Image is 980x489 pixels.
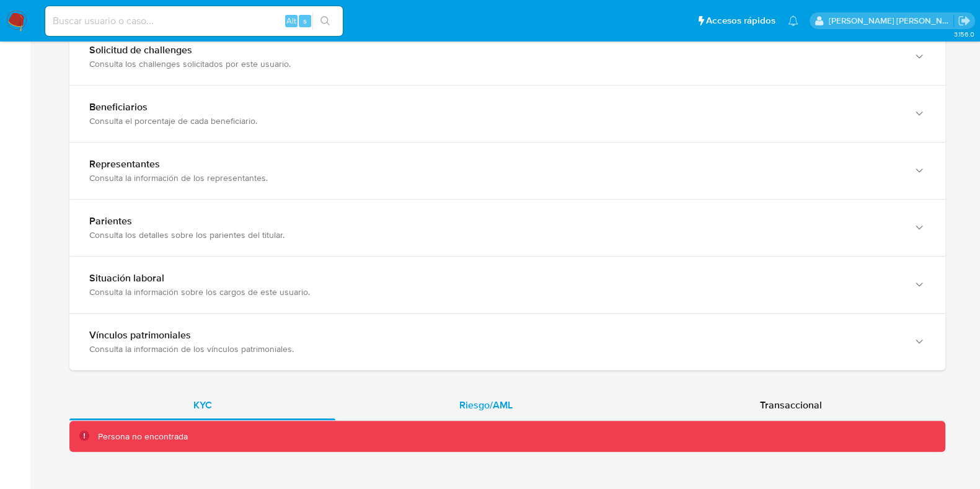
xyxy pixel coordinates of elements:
[303,15,307,27] span: s
[953,29,974,39] span: 3.156.0
[829,15,954,27] p: federico.pizzingrilli@mercadolibre.com
[706,14,775,27] span: Accesos rápidos
[760,398,822,412] span: Transaccional
[193,398,212,412] span: KYC
[286,15,296,27] span: Alt
[958,14,971,27] a: Salir
[45,13,343,29] input: Buscar usuario o caso...
[788,15,798,26] a: Notificaciones
[312,12,338,30] button: search-icon
[459,398,513,412] span: Riesgo/AML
